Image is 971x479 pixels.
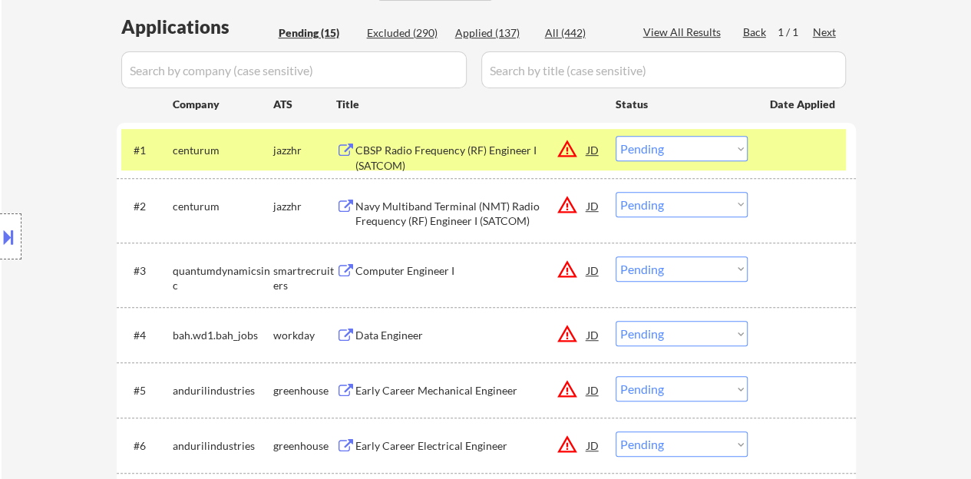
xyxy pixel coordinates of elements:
div: andurilindustries [173,383,273,398]
div: 1 / 1 [778,25,813,40]
div: JD [586,136,601,164]
div: smartrecruiters [273,263,336,293]
div: Back [743,25,768,40]
button: warning_amber [557,194,578,216]
button: warning_amber [557,138,578,160]
div: JD [586,431,601,459]
button: warning_amber [557,323,578,345]
div: All (442) [545,25,622,41]
div: jazzhr [273,143,336,158]
div: Title [336,97,601,112]
div: Status [616,90,748,117]
div: Excluded (290) [367,25,444,41]
div: Early Career Electrical Engineer [355,438,587,454]
div: Navy Multiband Terminal (NMT) Radio Frequency (RF) Engineer I (SATCOM) [355,199,587,229]
div: greenhouse [273,383,336,398]
div: jazzhr [273,199,336,214]
div: JD [586,376,601,404]
div: JD [586,192,601,220]
button: warning_amber [557,259,578,280]
div: JD [586,321,601,349]
input: Search by title (case sensitive) [481,51,846,88]
div: JD [586,256,601,284]
div: Pending (15) [279,25,355,41]
div: Early Career Mechanical Engineer [355,383,587,398]
div: ATS [273,97,336,112]
div: Data Engineer [355,328,587,343]
div: View All Results [643,25,725,40]
div: Computer Engineer I [355,263,587,279]
div: CBSP Radio Frequency (RF) Engineer I (SATCOM) [355,143,587,173]
div: Applications [121,18,273,36]
div: Date Applied [770,97,837,112]
div: andurilindustries [173,438,273,454]
button: warning_amber [557,378,578,400]
div: Next [813,25,837,40]
div: #5 [134,383,160,398]
input: Search by company (case sensitive) [121,51,467,88]
div: Applied (137) [455,25,532,41]
div: #6 [134,438,160,454]
div: greenhouse [273,438,336,454]
button: warning_amber [557,434,578,455]
div: workday [273,328,336,343]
